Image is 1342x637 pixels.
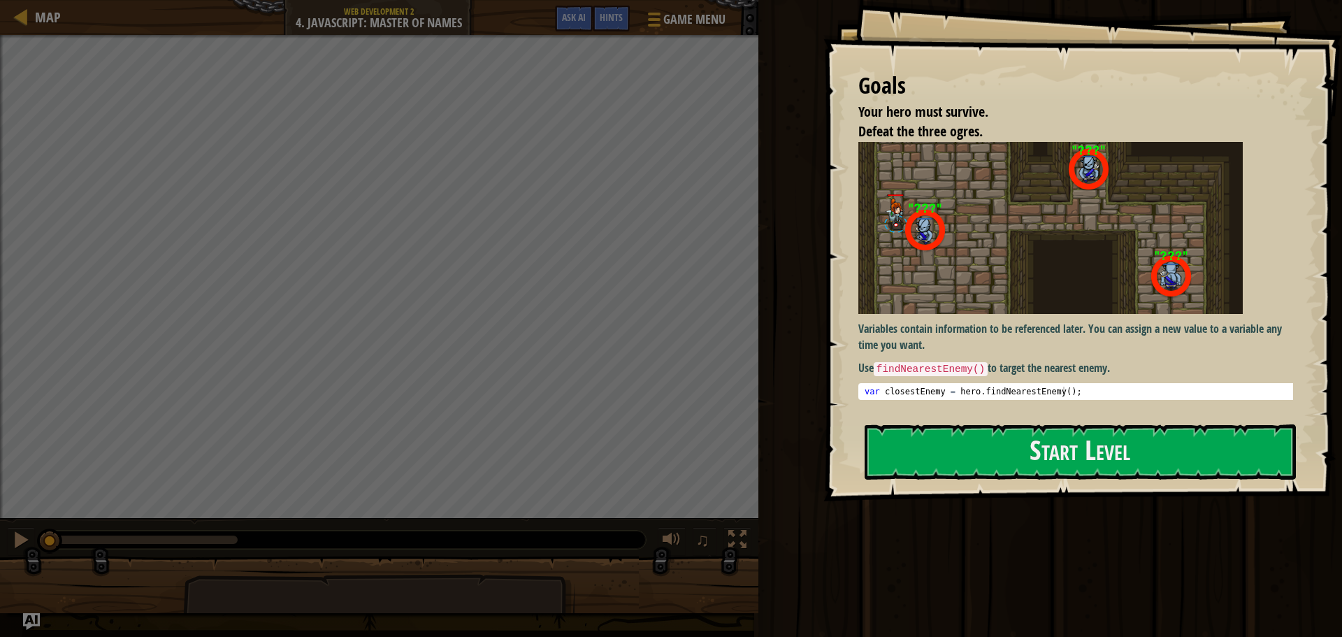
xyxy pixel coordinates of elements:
button: Game Menu [637,6,734,38]
p: Variables contain information to be referenced later. You can assign a new value to a variable an... [858,321,1304,353]
button: Start Level [865,424,1296,480]
li: Defeat the three ogres. [841,122,1290,142]
span: Hints [600,10,623,24]
span: Map [35,8,61,27]
button: Adjust volume [658,527,686,556]
button: Toggle fullscreen [723,527,751,556]
li: Your hero must survive. [841,102,1290,122]
p: Use to target the nearest enemy. [858,360,1304,377]
button: ♫ [693,527,716,556]
button: Ask AI [555,6,593,31]
span: Ask AI [562,10,586,24]
span: ♫ [695,529,709,550]
code: findNearestEnemy() [874,362,988,376]
a: Map [28,8,61,27]
div: Goals [858,70,1293,102]
button: Ctrl + P: Pause [7,527,35,556]
span: Defeat the three ogres. [858,122,983,141]
span: Game Menu [663,10,726,29]
img: Master of names [858,142,1243,314]
span: Your hero must survive. [858,102,988,121]
button: Ask AI [23,613,40,630]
